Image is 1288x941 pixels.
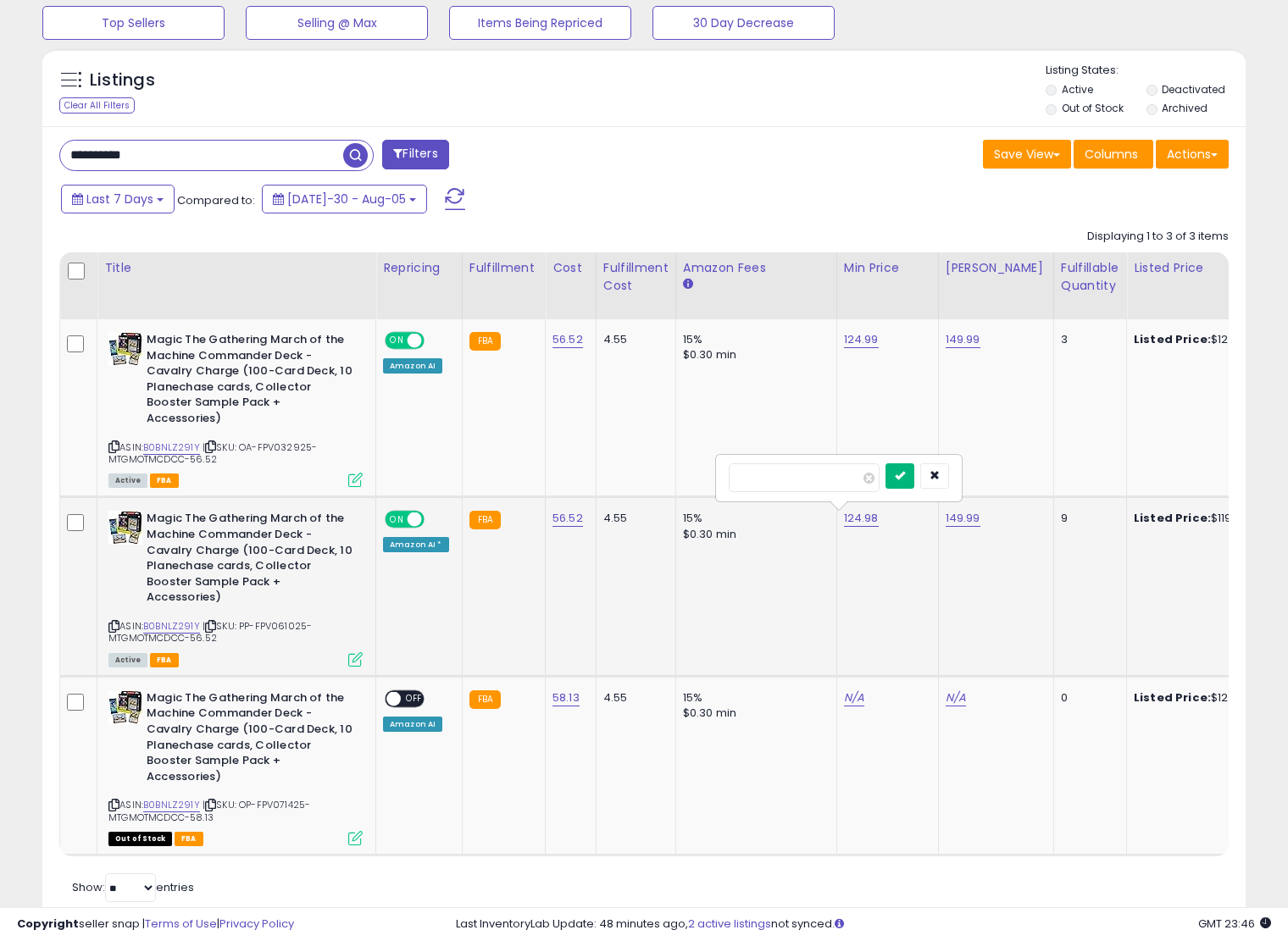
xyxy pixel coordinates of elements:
[1134,511,1274,526] div: $119.95
[287,191,406,208] span: [DATE]-30 - Aug-05
[603,511,663,526] div: 4.55
[72,879,194,895] span: Show: entries
[108,798,310,823] span: | SKU: OP-FPV071425-MTGMOTMCDCC-58.13
[108,653,147,667] span: All listings currently available for purchase on Amazon
[1061,332,1113,347] div: 3
[422,334,449,348] span: OFF
[552,689,580,706] a: 58.13
[147,332,353,430] b: Magic The Gathering March of the Machine Commander Deck - Cavalry Charge (100-Card Deck, 10 Plane...
[108,690,363,844] div: ASIN:
[17,916,79,932] strong: Copyright
[1046,63,1246,79] p: Listing States:
[1156,140,1229,169] button: Actions
[683,332,824,347] div: 15%
[844,510,879,527] a: 124.98
[688,916,771,932] a: 2 active listings
[90,69,155,92] h5: Listings
[108,440,317,466] span: | SKU: OA-FPV032925-MTGMOTMCDCC-56.52
[946,689,966,706] a: N/A
[469,332,501,351] small: FBA
[844,331,879,348] a: 124.99
[86,191,153,208] span: Last 7 Days
[262,185,427,213] button: [DATE]-30 - Aug-05
[1074,140,1153,169] button: Columns
[147,690,353,789] b: Magic The Gathering March of the Machine Commander Deck - Cavalry Charge (100-Card Deck, 10 Plane...
[844,689,864,706] a: N/A
[143,619,200,634] a: B0BNLZ291Y
[946,331,980,348] a: 149.99
[1134,690,1274,706] div: $124.99
[683,706,824,721] div: $0.30 min
[456,916,1271,933] div: Last InventoryLab Update: 48 minutes ago, not synced.
[401,691,428,706] span: OFF
[383,537,449,552] div: Amazon AI *
[1134,510,1211,526] b: Listed Price:
[145,916,217,932] a: Terms of Use
[1061,259,1119,295] div: Fulfillable Quantity
[177,192,255,208] span: Compared to:
[59,97,135,113] div: Clear All Filters
[108,332,363,485] div: ASIN:
[552,331,583,348] a: 56.52
[844,259,931,277] div: Min Price
[552,510,583,527] a: 56.52
[143,798,200,812] a: B0BNLZ291Y
[1134,331,1211,347] b: Listed Price:
[219,916,294,932] a: Privacy Policy
[246,6,428,40] button: Selling @ Max
[1062,101,1124,115] label: Out of Stock
[383,358,442,374] div: Amazon AI
[469,511,501,529] small: FBA
[383,259,455,277] div: Repricing
[683,527,824,542] div: $0.30 min
[469,690,501,709] small: FBA
[1061,690,1113,706] div: 0
[983,140,1071,169] button: Save View
[61,185,175,213] button: Last 7 Days
[147,511,353,609] b: Magic The Gathering March of the Machine Commander Deck - Cavalry Charge (100-Card Deck, 10 Plane...
[652,6,835,40] button: 30 Day Decrease
[108,511,142,545] img: 61q5kAtmJLL._SL40_.jpg
[469,259,538,277] div: Fulfillment
[382,140,448,169] button: Filters
[449,6,631,40] button: Items Being Repriced
[1134,259,1280,277] div: Listed Price
[683,277,693,292] small: Amazon Fees.
[422,512,449,527] span: OFF
[108,511,363,664] div: ASIN:
[1198,916,1271,932] span: 2025-08-13 23:46 GMT
[683,690,824,706] div: 15%
[1061,511,1113,526] div: 9
[552,259,589,277] div: Cost
[17,916,294,933] div: seller snap | |
[683,259,830,277] div: Amazon Fees
[42,6,225,40] button: Top Sellers
[108,473,147,488] span: All listings currently available for purchase on Amazon
[383,717,442,732] div: Amazon AI
[946,510,980,527] a: 149.99
[175,832,203,846] span: FBA
[683,347,824,363] div: $0.30 min
[108,832,172,846] span: All listings that are currently out of stock and unavailable for purchase on Amazon
[108,690,142,724] img: 61q5kAtmJLL._SL40_.jpg
[104,259,369,277] div: Title
[603,690,663,706] div: 4.55
[603,332,663,347] div: 4.55
[108,619,312,645] span: | SKU: PP-FPV061025-MTGMOTMCDCC-56.52
[603,259,669,295] div: Fulfillment Cost
[150,653,179,667] span: FBA
[1162,82,1225,97] label: Deactivated
[946,259,1046,277] div: [PERSON_NAME]
[1062,82,1093,97] label: Active
[1134,332,1274,347] div: $124.98
[1085,146,1138,163] span: Columns
[150,473,179,488] span: FBA
[1162,101,1207,115] label: Archived
[683,511,824,526] div: 15%
[143,440,200,455] a: B0BNLZ291Y
[1134,689,1211,706] b: Listed Price:
[108,332,142,366] img: 61q5kAtmJLL._SL40_.jpg
[1087,229,1229,245] div: Displaying 1 to 3 of 3 items
[386,512,408,527] span: ON
[386,334,408,348] span: ON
